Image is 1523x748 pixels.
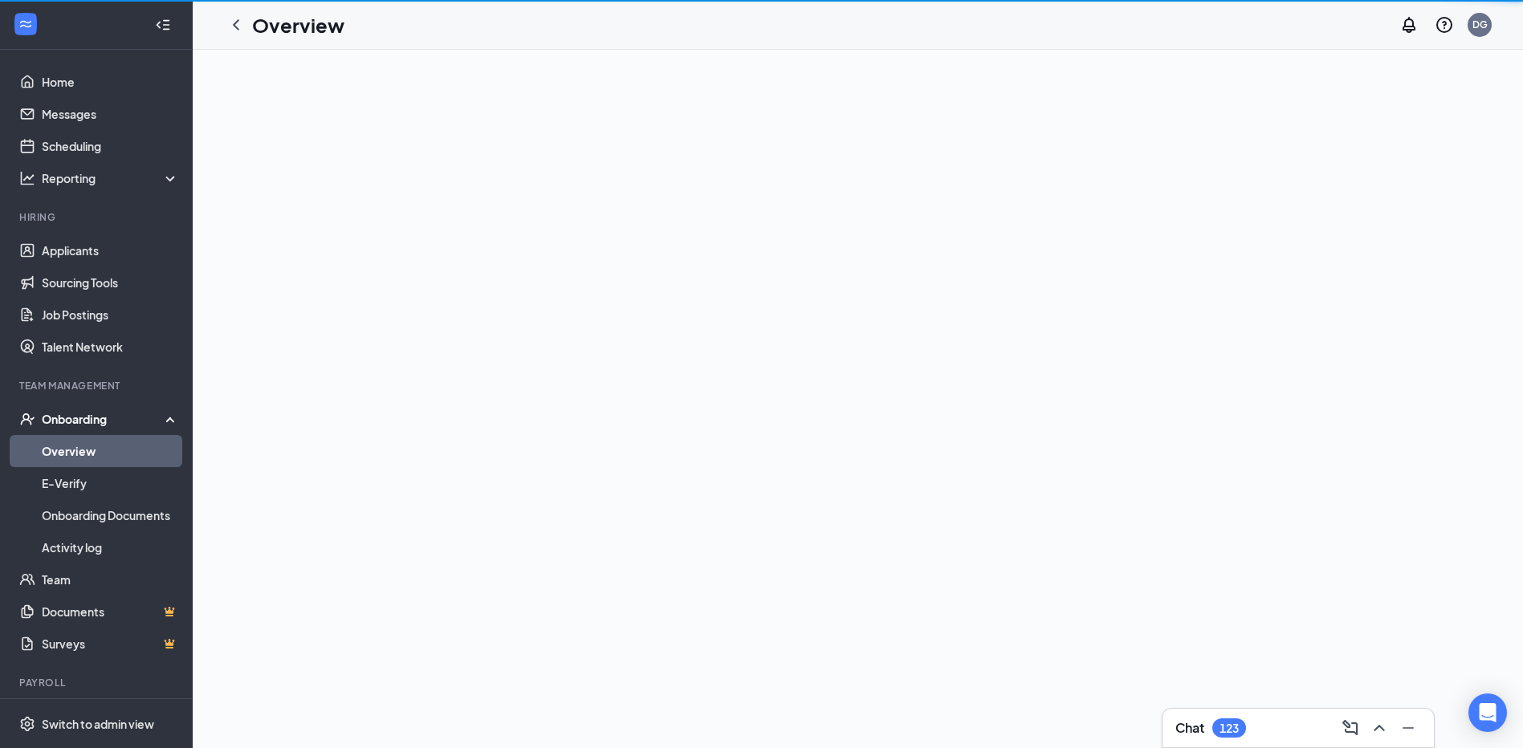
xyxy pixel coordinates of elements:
[42,331,179,363] a: Talent Network
[19,676,176,689] div: Payroll
[42,299,179,331] a: Job Postings
[1399,718,1418,738] svg: Minimize
[42,716,154,732] div: Switch to admin view
[42,98,179,130] a: Messages
[1435,15,1454,35] svg: QuestionInfo
[1395,715,1421,741] button: Minimize
[19,411,35,427] svg: UserCheck
[42,66,179,98] a: Home
[42,130,179,162] a: Scheduling
[42,170,180,186] div: Reporting
[18,16,34,32] svg: WorkstreamLogo
[252,11,344,39] h1: Overview
[1370,718,1389,738] svg: ChevronUp
[19,210,176,224] div: Hiring
[1472,18,1488,31] div: DG
[1341,718,1360,738] svg: ComposeMessage
[42,411,165,427] div: Onboarding
[42,467,179,499] a: E-Verify
[19,379,176,392] div: Team Management
[1366,715,1392,741] button: ChevronUp
[1175,719,1204,737] h3: Chat
[19,170,35,186] svg: Analysis
[19,716,35,732] svg: Settings
[155,17,171,33] svg: Collapse
[42,531,179,563] a: Activity log
[42,266,179,299] a: Sourcing Tools
[42,234,179,266] a: Applicants
[1468,693,1507,732] div: Open Intercom Messenger
[42,596,179,628] a: DocumentsCrown
[226,15,246,35] svg: ChevronLeft
[42,628,179,660] a: SurveysCrown
[42,499,179,531] a: Onboarding Documents
[42,563,179,596] a: Team
[1399,15,1419,35] svg: Notifications
[1220,722,1239,735] div: 123
[42,435,179,467] a: Overview
[1338,715,1363,741] button: ComposeMessage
